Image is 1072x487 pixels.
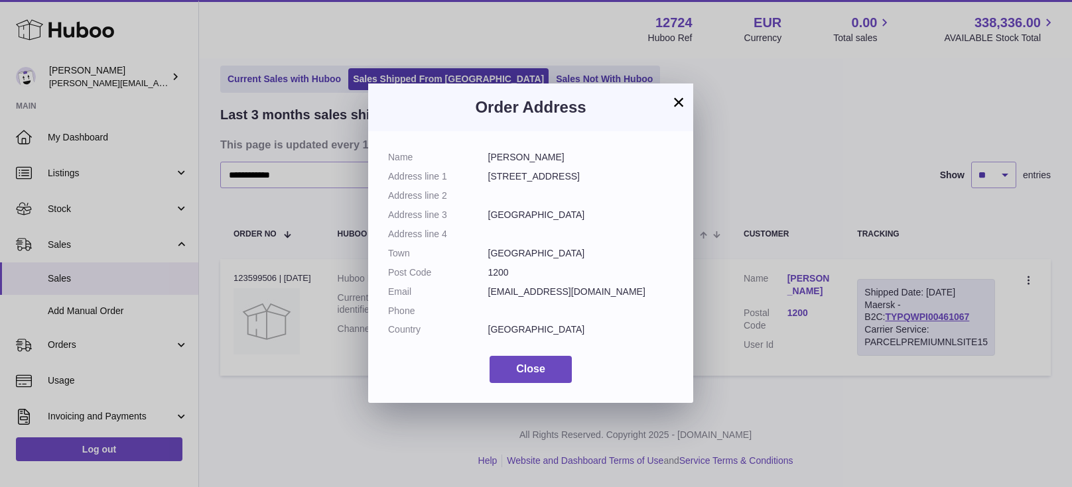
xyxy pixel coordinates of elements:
[488,170,674,183] dd: [STREET_ADDRESS]
[516,363,545,374] span: Close
[488,247,674,260] dd: [GEOGRAPHIC_DATA]
[488,266,674,279] dd: 1200
[490,356,572,383] button: Close
[488,209,674,221] dd: [GEOGRAPHIC_DATA]
[388,247,488,260] dt: Town
[671,94,687,110] button: ×
[388,151,488,164] dt: Name
[388,170,488,183] dt: Address line 1
[388,209,488,221] dt: Address line 3
[488,151,674,164] dd: [PERSON_NAME]
[388,305,488,317] dt: Phone
[388,323,488,336] dt: Country
[388,228,488,241] dt: Address line 4
[488,286,674,298] dd: [EMAIL_ADDRESS][DOMAIN_NAME]
[388,189,488,202] dt: Address line 2
[388,97,673,118] h3: Order Address
[488,323,674,336] dd: [GEOGRAPHIC_DATA]
[388,286,488,298] dt: Email
[388,266,488,279] dt: Post Code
